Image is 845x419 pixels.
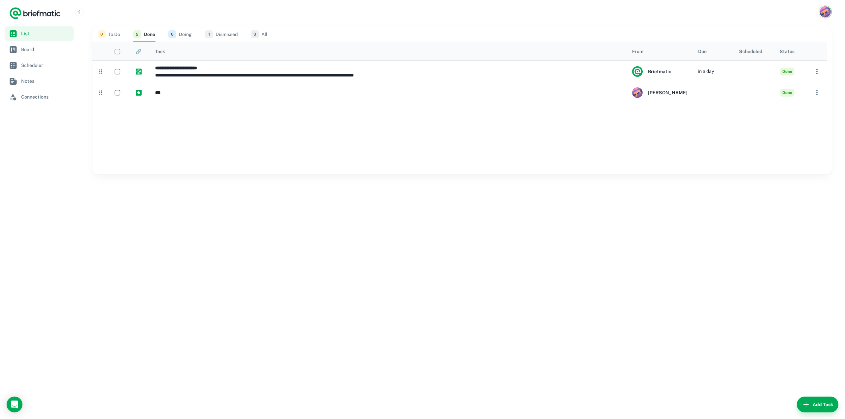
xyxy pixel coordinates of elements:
div: From [632,49,643,54]
div: Chrissy Ortner [632,87,688,98]
h6: Briefmatic [648,68,671,75]
span: Done [780,68,794,75]
button: All [251,26,267,42]
div: Status [780,49,794,54]
div: Due [698,49,707,54]
span: Done [780,89,794,97]
span: 3 [251,30,259,38]
span: 0 [168,30,176,38]
button: Dismissed [205,26,238,42]
span: Scheduler [21,62,71,69]
button: Done [133,26,155,42]
a: Connections [5,90,74,104]
img: Chrissy Ortner [820,6,831,17]
div: Briefmatic [632,66,671,77]
button: Account button [819,5,832,18]
div: Scheduled [739,49,762,54]
span: Connections [21,93,71,101]
a: Board [5,42,74,57]
span: 0 [98,30,106,38]
a: Notes [5,74,74,88]
div: in a day [698,61,714,82]
button: Add Task [797,397,838,412]
a: List [5,26,74,41]
a: Logo [9,7,61,20]
div: Task [155,49,165,54]
a: Scheduler [5,58,74,73]
img: ACg8ocIbXzjfzV0o_503kgSxZIJJCC9dXjWTEHsFamNQVXu6fvBNsOUK=s96-c [632,87,643,98]
img: https://app.briefmatic.com/assets/integrations/system.png [136,69,142,75]
span: 1 [205,30,213,38]
img: system.png [632,66,643,77]
button: To Do [98,26,120,42]
div: Open Intercom Messenger [7,397,22,412]
img: https://app.briefmatic.com/assets/integrations/manual.png [136,90,142,96]
span: Board [21,46,71,53]
h6: [PERSON_NAME] [648,89,688,96]
span: Notes [21,77,71,85]
span: List [21,30,71,37]
div: 🔗 [136,49,141,54]
span: 2 [133,30,141,38]
button: Doing [168,26,192,42]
